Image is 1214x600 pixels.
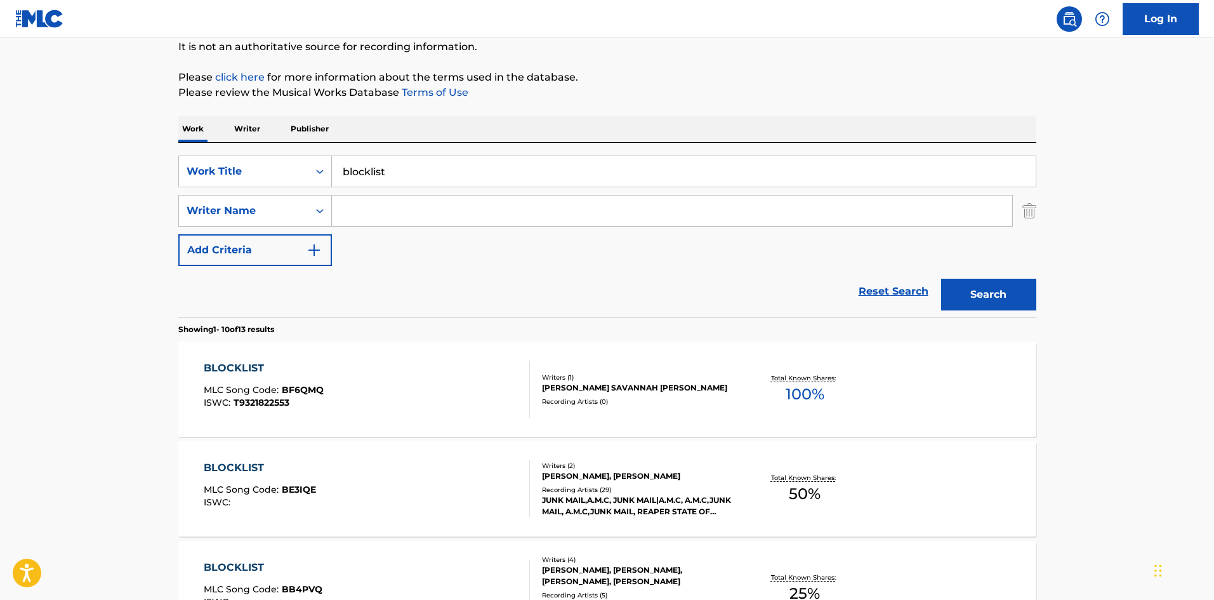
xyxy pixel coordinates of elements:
[178,234,332,266] button: Add Criteria
[234,397,289,408] span: T9321822553
[542,495,734,517] div: JUNK MAIL,A.M.C, JUNK MAIL|A.M.C, A.M.C,JUNK MAIL, A.M.C,JUNK MAIL, REAPER STATE OF MIND JUNK MAI...
[204,484,282,495] span: MLC Song Code :
[287,116,333,142] p: Publisher
[1151,539,1214,600] iframe: Chat Widget
[542,590,734,600] div: Recording Artists ( 5 )
[852,277,935,305] a: Reset Search
[204,583,282,595] span: MLC Song Code :
[307,243,322,258] img: 9d2ae6d4665cec9f34b9.svg
[204,560,322,575] div: BLOCKLIST
[1090,6,1115,32] div: Help
[178,324,274,335] p: Showing 1 - 10 of 13 results
[178,70,1036,85] p: Please for more information about the terms used in the database.
[215,71,265,83] a: click here
[187,203,301,218] div: Writer Name
[542,397,734,406] div: Recording Artists ( 0 )
[786,383,824,406] span: 100 %
[771,573,839,582] p: Total Known Shares:
[542,461,734,470] div: Writers ( 2 )
[178,342,1036,437] a: BLOCKLISTMLC Song Code:BF6QMQISWC:T9321822553Writers (1)[PERSON_NAME] SAVANNAH [PERSON_NAME]Recor...
[542,373,734,382] div: Writers ( 1 )
[178,156,1036,317] form: Search Form
[771,373,839,383] p: Total Known Shares:
[204,397,234,408] span: ISWC :
[771,473,839,483] p: Total Known Shares:
[178,39,1036,55] p: It is not an authoritative source for recording information.
[282,384,324,396] span: BF6QMQ
[15,10,64,28] img: MLC Logo
[542,555,734,564] div: Writers ( 4 )
[1022,195,1036,227] img: Delete Criterion
[204,460,316,476] div: BLOCKLIST
[1154,552,1162,590] div: Ziehen
[941,279,1036,310] button: Search
[542,564,734,587] div: [PERSON_NAME], [PERSON_NAME], [PERSON_NAME], [PERSON_NAME]
[542,485,734,495] div: Recording Artists ( 29 )
[187,164,301,179] div: Work Title
[178,85,1036,100] p: Please review the Musical Works Database
[789,483,821,505] span: 50 %
[399,86,468,98] a: Terms of Use
[1151,539,1214,600] div: Chat-Widget
[178,441,1036,537] a: BLOCKLISTMLC Song Code:BE3IQEISWC:Writers (2)[PERSON_NAME], [PERSON_NAME]Recording Artists (29)JU...
[1062,11,1077,27] img: search
[204,384,282,396] span: MLC Song Code :
[1095,11,1110,27] img: help
[542,382,734,394] div: [PERSON_NAME] SAVANNAH [PERSON_NAME]
[282,484,316,495] span: BE3IQE
[282,583,322,595] span: BB4PVQ
[1123,3,1199,35] a: Log In
[1057,6,1082,32] a: Public Search
[204,361,324,376] div: BLOCKLIST
[178,116,208,142] p: Work
[230,116,264,142] p: Writer
[542,470,734,482] div: [PERSON_NAME], [PERSON_NAME]
[204,497,234,508] span: ISWC :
